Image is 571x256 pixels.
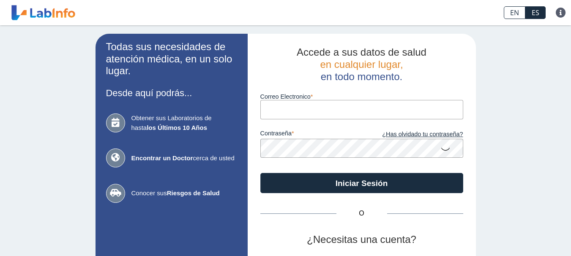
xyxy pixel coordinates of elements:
[106,41,237,77] h2: Todas sus necesidades de atención médica, en un solo lugar.
[260,93,463,100] label: Correo Electronico
[131,189,237,198] span: Conocer sus
[336,208,387,218] span: O
[260,130,362,139] label: contraseña
[131,154,237,163] span: cerca de usted
[131,113,237,132] span: Obtener sus Laboratorios de hasta
[260,234,463,246] h2: ¿Necesitas una cuenta?
[147,124,207,131] b: los Últimos 10 Años
[320,59,403,70] span: en cualquier lugar,
[321,71,402,82] span: en todo momento.
[525,6,546,19] a: ES
[106,88,237,98] h3: Desde aquí podrás...
[362,130,463,139] a: ¿Has olvidado tu contraseña?
[260,173,463,193] button: Iniciar Sesión
[504,6,525,19] a: EN
[167,189,220,197] b: Riesgos de Salud
[297,46,426,58] span: Accede a sus datos de salud
[131,154,193,162] b: Encontrar un Doctor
